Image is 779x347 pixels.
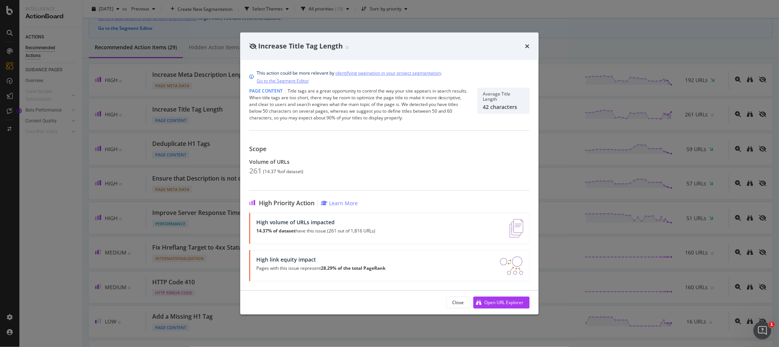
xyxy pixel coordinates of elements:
div: Close [453,299,464,306]
span: Increase Title Tag Length [258,41,343,50]
div: Learn More [329,200,358,207]
strong: 14.37% of dataset [256,228,295,234]
span: 1 [769,322,775,328]
div: ( 14.37 % of dataset ) [263,169,303,174]
p: Pages with this issue represent [256,266,385,271]
a: Learn More [321,200,358,207]
button: Close [446,297,470,309]
strong: 28.29% of the total PageRank [321,265,385,271]
div: info banner [249,69,530,85]
img: DDxVyA23.png [500,256,523,275]
div: This action could be more relevant by . [257,69,442,85]
iframe: Intercom live chat [754,322,772,340]
a: Go to the Segment Editor [257,77,309,85]
div: Volume of URLs [249,159,530,165]
button: Open URL Explorer [473,297,530,309]
span: Page Content [249,88,283,94]
div: High volume of URLs impacted [256,219,375,225]
span: | [284,88,287,94]
span: High Priority Action [259,200,315,207]
div: 42 characters [483,104,524,110]
p: have this issue (261 out of 1,816 URLs) [256,228,375,234]
div: Scope [249,146,530,153]
div: 261 [249,166,262,175]
div: Average Title Length [483,91,524,102]
div: modal [240,32,539,315]
img: Equal [346,46,349,49]
div: Title tags are a great opportunity to control the way your site appears in search results. When t... [249,88,469,121]
a: identifying pagination in your project segmentation [335,69,441,77]
div: times [525,41,530,51]
div: Open URL Explorer [485,299,524,306]
img: e5DMFwAAAABJRU5ErkJggg== [510,219,523,238]
div: High link equity impact [256,256,385,263]
div: eye-slash [249,43,257,49]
